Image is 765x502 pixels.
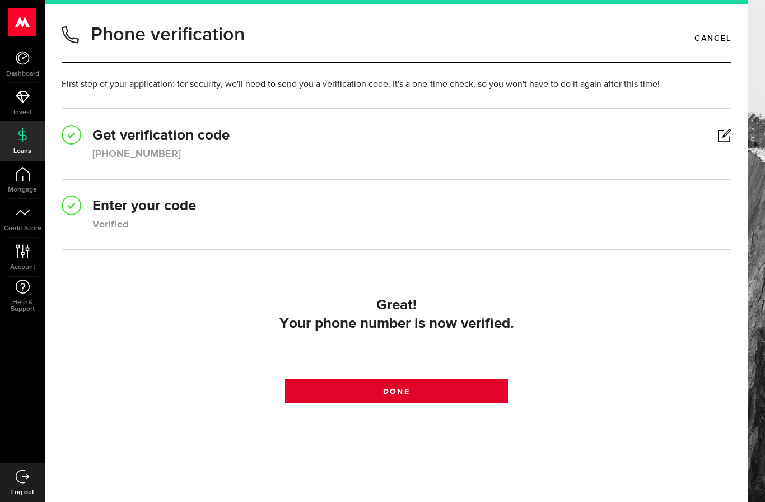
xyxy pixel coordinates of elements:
a: Done [285,379,509,403]
div: [PHONE_NUMBER] [92,147,181,162]
h2: Enter your code [62,197,731,216]
h2: Get verification code [62,126,731,146]
div: Verified [92,217,129,233]
button: Open LiveChat chat widget [9,4,43,38]
h1: Phone verification [91,20,245,49]
a: Cancel [694,29,731,48]
p: First step of your application: for security, we'll need to send you a verification code. It's a ... [62,78,731,91]
div: Your phone number is now verified. [68,315,725,333]
h2: Great! [68,296,725,315]
span: Done [383,388,409,396]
